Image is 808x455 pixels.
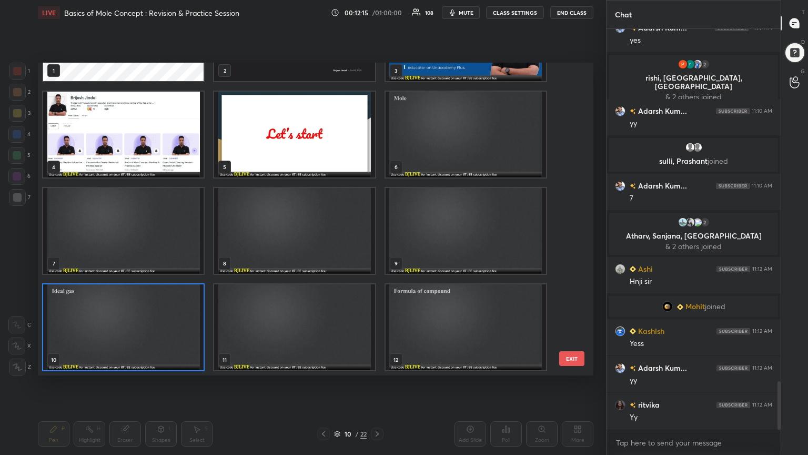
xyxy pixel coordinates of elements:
[716,365,750,371] img: 4P8fHbbgJtejmAAAAAElFTkSuQmCC
[615,264,625,274] img: bf8ef6e2280e4b44bea9fddd01ddce7d.jpg
[630,266,636,272] img: Learner_Badge_beginner_1_8b307cf2a0.svg
[716,402,750,408] img: 4P8fHbbgJtejmAAAAAElFTkSuQmCC
[615,181,625,191] img: 7b6bf3230e59412ea8a0a4c4c4980899.jpg
[636,362,687,373] h6: Adarsh Kum...
[9,189,31,206] div: 7
[716,266,750,272] img: 4P8fHbbgJtejmAAAAAElFTkSuQmCC
[607,1,640,28] p: Chat
[615,232,772,240] p: Atharv, Sanjana, [GEOGRAPHIC_DATA]
[442,6,480,19] button: mute
[559,351,584,366] button: EXIT
[615,93,772,101] p: & 2 others joined
[685,217,695,227] img: bd07f87327a844f2885c17f9659c020a.jpg
[716,108,750,114] img: 4P8fHbbgJtejmAAAAAElFTkSuQmCC
[355,431,358,437] div: /
[752,108,772,114] div: 11:10 AM
[677,304,683,310] img: Learner_Badge_beginner_1_8b307cf2a0.svg
[678,59,688,70] img: da7fcea0ec3f4cdebce329003105b92f.58821521_3
[8,147,31,164] div: 5
[636,399,660,410] h6: ritvika
[615,242,772,251] p: & 2 others joined
[752,402,772,408] div: 11:12 AM
[630,108,636,114] img: no-rating-badge.077c3623.svg
[425,10,433,15] div: 108
[752,365,772,371] div: 11:12 AM
[38,63,575,375] div: grid
[615,400,625,410] img: ff659a6269414d468f33b08d1796c8a0.jpg
[630,412,772,423] div: Yy
[342,431,353,437] div: 10
[630,365,636,371] img: no-rating-badge.077c3623.svg
[636,325,664,337] h6: Kashish
[716,183,750,189] img: 4P8fHbbgJtejmAAAAAElFTkSuQmCC
[9,105,31,122] div: 3
[716,328,750,334] img: 4P8fHbbgJtejmAAAAAElFTkSuQmCC
[9,359,31,375] div: Z
[630,339,772,349] div: Yess
[636,180,687,191] h6: Adarsh Kum...
[615,106,625,116] img: 7b6bf3230e59412ea8a0a4c4c4980899.jpg
[692,142,703,153] img: default.png
[64,8,239,18] h4: Basics of Mole Concept : Revision & Practice Session
[685,142,695,153] img: default.png
[615,74,772,91] p: rishi, [GEOGRAPHIC_DATA], [GEOGRAPHIC_DATA]
[630,402,636,408] img: no-rating-badge.077c3623.svg
[692,217,703,227] img: 3
[636,263,653,274] h6: Ashi
[8,316,31,333] div: C
[752,183,772,189] div: 11:10 AM
[692,59,703,70] img: 959c0755ccfb4bf88ce2c3bc159265c5.jpg
[630,375,772,386] div: yy
[615,363,625,373] img: 7b6bf3230e59412ea8a0a4c4c4980899.jpg
[607,29,781,430] div: grid
[752,328,772,334] div: 11:12 AM
[708,156,728,166] span: joined
[630,328,636,334] img: Learner_Badge_beginner_1_8b307cf2a0.svg
[636,105,687,116] h6: Adarsh Kum...
[38,6,60,19] div: LIVE
[705,302,725,311] span: joined
[801,38,805,46] p: D
[630,183,636,189] img: no-rating-badge.077c3623.svg
[630,118,772,129] div: yy
[685,302,705,311] span: Mohit
[630,35,772,46] div: yes
[9,84,31,101] div: 2
[360,429,367,439] div: 22
[752,266,772,272] div: 11:12 AM
[801,67,805,75] p: G
[8,126,31,143] div: 4
[486,6,544,19] button: CLASS SETTINGS
[802,8,805,16] p: T
[630,276,772,287] div: Hnji sir
[700,217,710,227] div: 2
[678,217,688,227] img: 3
[700,59,710,70] div: 2
[550,6,593,19] button: End Class
[685,59,695,70] img: 3
[8,168,31,185] div: 6
[459,9,473,16] span: mute
[9,63,30,80] div: 1
[615,326,625,337] img: cbb1edfd6aa04019975af3607f78e57d.jpg
[615,157,772,165] p: sulli, Prashant
[8,338,31,354] div: X
[662,301,673,312] img: 221731e170aa4bc582351767ccfa45a2.jpg
[630,193,772,204] div: 7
